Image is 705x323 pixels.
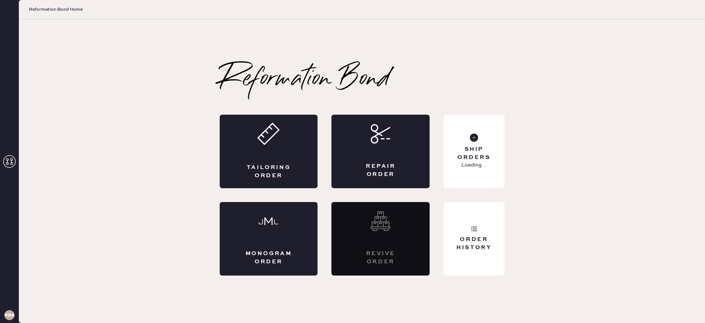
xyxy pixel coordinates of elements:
[461,161,486,169] p: Loading...
[220,67,391,92] h2: Reformation Bond
[245,164,293,179] div: Tailoring Order
[29,6,83,13] span: Reformation Bond Home
[331,202,430,276] div: Interested? Contact us at care@hemster.co
[448,236,499,251] div: Order History
[357,250,404,266] div: Revive order
[4,313,14,317] h3: RBA
[357,162,404,178] div: Repair Order
[448,145,499,161] div: Ship Orders
[245,250,293,266] div: Monogram Order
